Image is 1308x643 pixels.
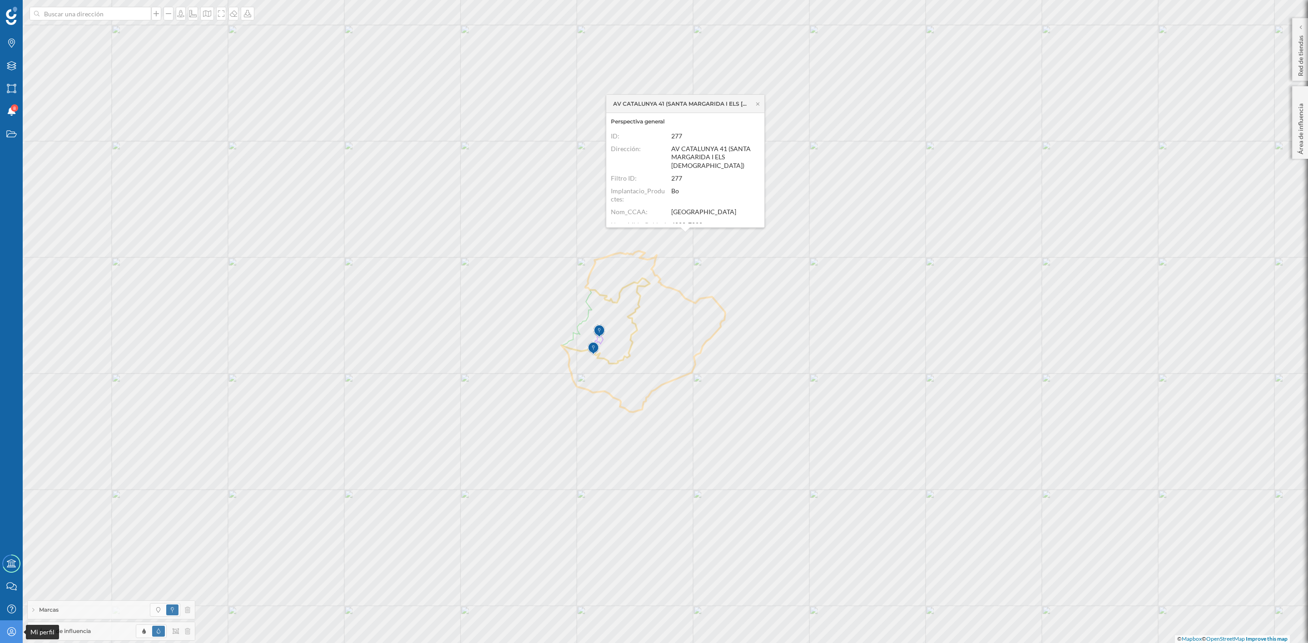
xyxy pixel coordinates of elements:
[611,221,666,237] span: Nom_Mida_Poblacio:
[39,606,59,614] span: Marcas
[611,132,619,140] span: ID:
[1182,635,1202,642] a: Mapbox
[671,132,682,140] span: 277
[611,145,641,152] span: Dirección:
[611,174,637,182] span: Filtro ID:
[611,208,648,216] span: Nom_CCAA:
[1206,635,1245,642] a: OpenStreetMap
[671,221,703,229] span: 4000-7000
[13,103,16,113] span: 8
[613,100,750,108] span: AV CATALUNYA 41 (SANTA MARGARIDA I ELS [DEMOGRAPHIC_DATA])
[594,322,605,340] img: Marker
[671,145,751,169] span: AV CATALUNYA 41 (SANTA MARGARIDA I ELS [DEMOGRAPHIC_DATA])
[671,174,682,182] span: 277
[588,339,599,358] img: Marker
[6,7,17,25] img: Geoblink Logo
[671,208,736,216] span: [GEOGRAPHIC_DATA]
[18,6,50,15] span: Soporte
[611,187,665,203] span: Implantacio_Productes:
[1296,32,1305,76] p: Red de tiendas
[611,118,760,126] h6: Perspectiva general
[26,625,59,639] div: Mi perfil
[39,627,91,635] span: Áreas de influencia
[1246,635,1288,642] a: Improve this map
[671,187,679,195] span: Bo
[1175,635,1290,643] div: © ©
[1296,100,1305,154] p: Área de influencia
